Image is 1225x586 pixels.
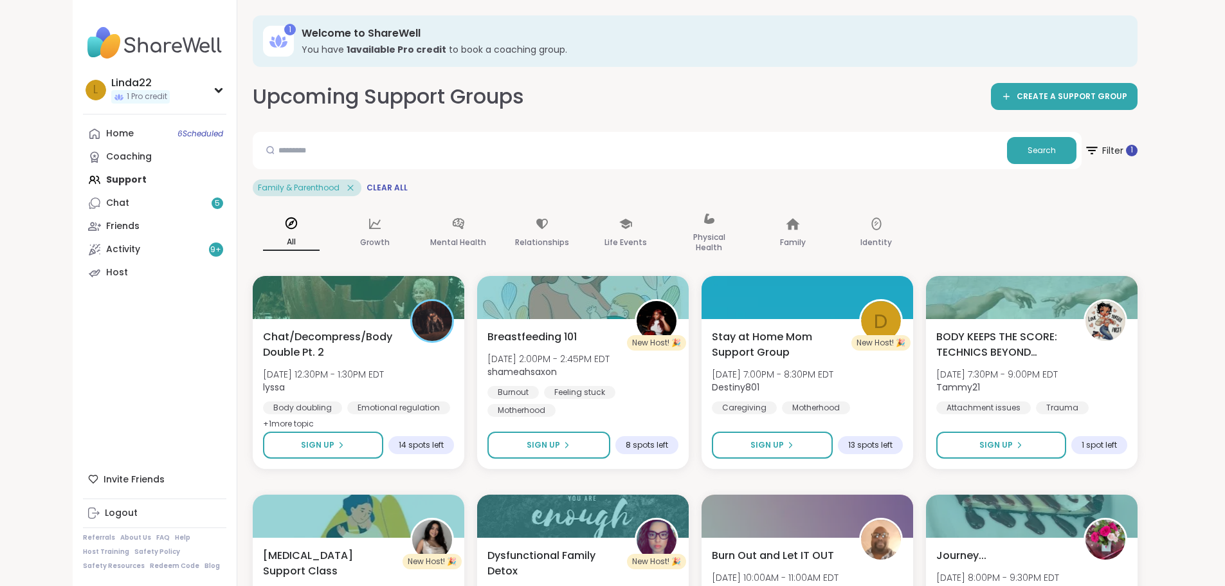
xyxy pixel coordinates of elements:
span: 5 [215,198,220,209]
p: Family [780,235,806,250]
span: 9 + [210,244,221,255]
span: Stay at Home Mom Support Group [712,329,845,360]
button: Sign Up [712,432,833,459]
p: Physical Health [681,230,738,255]
span: Sign Up [301,439,334,451]
span: Search [1028,145,1056,156]
button: Sign Up [487,432,610,459]
div: Coaching [106,151,152,163]
span: Sign Up [527,439,560,451]
div: Invite Friends [83,468,226,491]
b: Tammy21 [936,381,980,394]
h3: You have to book a coaching group. [302,43,1120,56]
span: [MEDICAL_DATA] Support Class [263,548,396,579]
span: 14 spots left [399,440,444,450]
span: Chat/Decompress/Body Double Pt. 2 [263,329,396,360]
span: Journey... [936,548,986,563]
span: Sign Up [979,439,1013,451]
p: All [263,234,320,251]
span: D [874,306,887,336]
span: CREATE A SUPPORT GROUP [1017,91,1127,102]
img: iamanakeily [412,520,452,560]
a: Activity9+ [83,238,226,261]
p: Growth [360,235,390,250]
p: Identity [860,235,892,250]
a: Host Training [83,547,129,556]
span: [DATE] 12:30PM - 1:30PM EDT [263,368,384,381]
a: Referrals [83,533,115,542]
span: [DATE] 8:00PM - 9:30PM EDT [936,571,1059,584]
img: WendyPalePetalBloom [637,520,676,560]
div: Attachment issues [936,401,1031,414]
a: Friends [83,215,226,238]
div: Home [106,127,134,140]
button: Sign Up [263,432,383,459]
span: Dysfunctional Family Detox [487,548,621,579]
p: Life Events [604,235,647,250]
span: 13 spots left [848,440,893,450]
div: Body doubling [263,401,342,414]
span: Burn Out and Let IT OUT [712,548,834,563]
span: Filter [1084,135,1138,166]
img: shameahsaxon [637,301,676,341]
div: Motherhood [487,404,556,417]
a: Home6Scheduled [83,122,226,145]
h2: Upcoming Support Groups [253,82,524,111]
a: About Us [120,533,151,542]
div: New Host! 🎉 [627,335,686,351]
div: Burnout [487,386,539,399]
a: Help [175,533,190,542]
a: Chat5 [83,192,226,215]
h3: Welcome to ShareWell [302,26,1120,41]
p: Relationships [515,235,569,250]
span: Sign Up [750,439,784,451]
a: CREATE A SUPPORT GROUP [991,83,1138,110]
span: L [93,82,98,98]
div: Chat [106,197,129,210]
div: Caregiving [712,401,777,414]
button: Sign Up [936,432,1066,459]
span: 1 [1130,145,1133,156]
span: 1 spot left [1082,440,1117,450]
a: Safety Resources [83,562,145,571]
button: Search [1007,137,1076,164]
div: Activity [106,243,140,256]
button: Filter 1 [1084,132,1138,169]
div: Trauma [1036,401,1089,414]
span: Clear All [367,183,408,193]
img: dougr2026 [861,520,901,560]
span: [DATE] 2:00PM - 2:45PM EDT [487,353,610,365]
a: Host [83,261,226,284]
img: ShareWell Nav Logo [83,21,226,66]
div: New Host! 🎉 [627,554,686,569]
b: lyssa [263,381,285,394]
div: New Host! 🎉 [403,554,462,569]
div: Motherhood [782,401,850,414]
div: New Host! 🎉 [851,335,911,351]
img: Leeda10 [1085,520,1125,560]
div: Emotional regulation [347,401,450,414]
div: 1 [284,24,296,35]
a: Coaching [83,145,226,169]
span: [DATE] 7:30PM - 9:00PM EDT [936,368,1058,381]
span: 6 Scheduled [177,129,223,139]
div: Host [106,266,128,279]
span: Breastfeeding 101 [487,329,577,345]
div: Logout [105,507,138,520]
span: 1 Pro credit [127,91,167,102]
span: 8 spots left [626,440,668,450]
div: Linda22 [111,76,170,90]
b: 1 available Pro credit [347,43,446,56]
img: Tammy21 [1085,301,1125,341]
span: [DATE] 10:00AM - 11:00AM EDT [712,571,839,584]
span: [DATE] 7:00PM - 8:30PM EDT [712,368,833,381]
b: Destiny801 [712,381,759,394]
div: Friends [106,220,140,233]
span: Family & Parenthood [258,183,340,193]
a: Redeem Code [150,562,199,571]
a: Safety Policy [134,547,180,556]
a: FAQ [156,533,170,542]
p: Mental Health [430,235,486,250]
a: Blog [204,562,220,571]
div: Feeling stuck [544,386,615,399]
